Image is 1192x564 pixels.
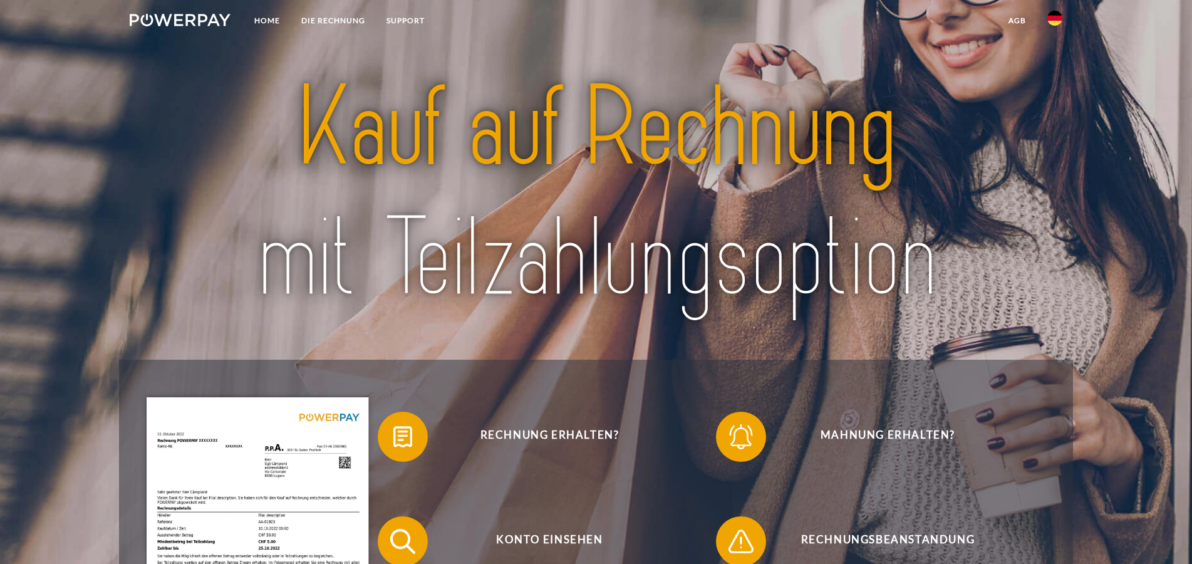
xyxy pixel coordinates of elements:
[244,9,291,32] a: Home
[130,14,231,26] img: logo-powerpay-white.svg
[291,9,376,32] a: DIE RECHNUNG
[376,9,435,32] a: SUPPORT
[1047,11,1062,26] img: de
[725,526,757,557] img: qb_warning.svg
[387,421,418,452] img: qb_bill.svg
[1142,514,1182,554] iframe: Schaltfläche zum Öffnen des Messaging-Fensters
[716,412,1042,462] button: Mahnung erhalten?
[378,412,703,462] button: Rechnung erhalten?
[176,56,1016,330] img: title-powerpay_de.svg
[396,412,703,462] span: Rechnung erhalten?
[734,412,1041,462] span: Mahnung erhalten?
[998,9,1037,32] a: agb
[387,526,418,557] img: qb_search.svg
[725,421,757,452] img: qb_bell.svg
